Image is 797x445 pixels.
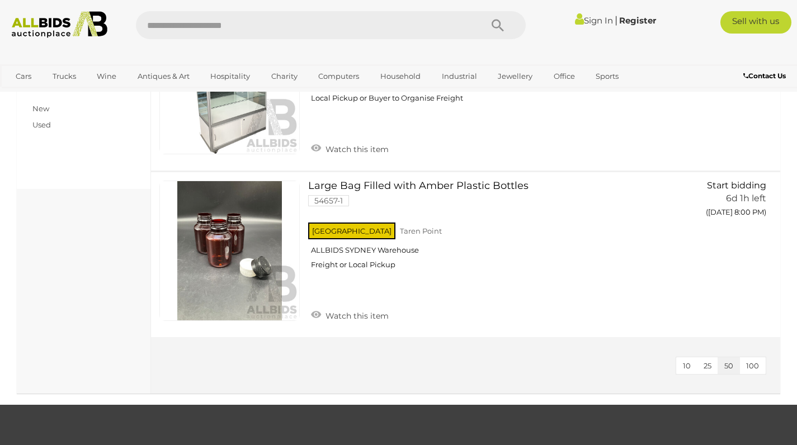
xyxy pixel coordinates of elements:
a: Contact Us [743,70,789,82]
a: Register [619,15,656,26]
a: Hospitality [203,67,257,86]
a: Watch this item [308,140,392,157]
a: Watch this item [308,306,392,323]
b: Contact Us [743,72,786,80]
a: Trucks [45,67,83,86]
a: Charity [264,67,305,86]
a: Used [32,120,51,129]
a: Start bidding 6d 1h left ([DATE] 8:00 PM) [684,181,770,223]
a: [GEOGRAPHIC_DATA] [8,86,102,104]
h4: Item Condition [28,82,118,92]
button: 25 [697,357,718,375]
a: Large Bag Filled with Amber Plastic Bottles 54657-1 [GEOGRAPHIC_DATA] Taren Point ALLBIDS SYDNEY ... [317,181,667,278]
a: Office [546,67,582,86]
a: Antiques & Art [130,67,197,86]
a: Cars [8,67,39,86]
a: Jewellery [491,67,540,86]
a: Glass Display Cabinet 54654-3 [GEOGRAPHIC_DATA] Taren Point ALLBIDS SYDNEY Warehouse Local Pickup... [317,14,667,112]
a: New [32,104,49,113]
a: Industrial [435,67,484,86]
a: Sports [588,67,626,86]
button: 100 [739,357,766,375]
a: Computers [311,67,366,86]
span: 50 [724,361,733,370]
span: Watch this item [323,144,389,154]
button: 50 [718,357,740,375]
span: Watch this item [323,311,389,321]
span: Start bidding [707,180,766,191]
span: 100 [746,361,759,370]
a: Wine [89,67,124,86]
button: 10 [676,357,697,375]
button: Search [470,11,526,39]
span: 10 [683,361,691,370]
span: | [615,14,617,26]
a: Sell with us [720,11,792,34]
span: 25 [704,361,711,370]
a: Sign In [575,15,613,26]
img: Allbids.com.au [6,11,113,38]
a: Household [373,67,428,86]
